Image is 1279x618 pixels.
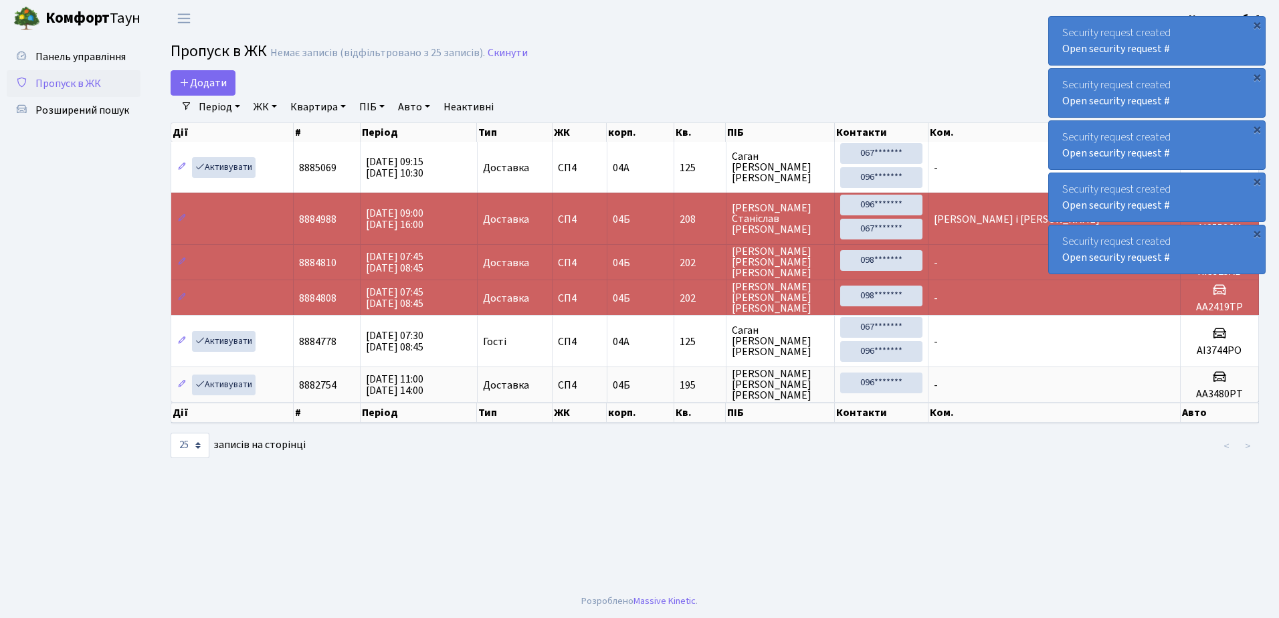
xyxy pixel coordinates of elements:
[732,369,829,401] span: [PERSON_NAME] [PERSON_NAME] [PERSON_NAME]
[558,163,601,173] span: СП4
[193,96,245,118] a: Період
[726,403,834,423] th: ПІБ
[366,249,423,276] span: [DATE] 07:45 [DATE] 08:45
[928,123,1181,142] th: Ком.
[680,214,720,225] span: 208
[633,594,696,608] a: Massive Kinetic
[1049,69,1265,117] div: Security request created
[45,7,140,30] span: Таун
[607,403,674,423] th: корп.
[1250,122,1264,136] div: ×
[1189,11,1263,27] a: Консьєрж б. 4.
[366,372,423,398] span: [DATE] 11:00 [DATE] 14:00
[7,97,140,124] a: Розширений пошук
[393,96,435,118] a: Авто
[732,203,829,235] span: [PERSON_NAME] Станіслав [PERSON_NAME]
[726,123,834,142] th: ПІБ
[680,336,720,347] span: 125
[1250,70,1264,84] div: ×
[477,123,553,142] th: Тип
[613,378,630,393] span: 04Б
[483,214,529,225] span: Доставка
[732,151,829,183] span: Саган [PERSON_NAME] [PERSON_NAME]
[680,380,720,391] span: 195
[299,378,336,393] span: 8882754
[361,403,478,423] th: Період
[553,123,607,142] th: ЖК
[1250,227,1264,240] div: ×
[680,163,720,173] span: 125
[270,47,485,60] div: Немає записів (відфільтровано з 25 записів).
[171,433,209,458] select: записів на сторінці
[1186,301,1253,314] h5: АА2419ТР
[1186,388,1253,401] h5: АА3480РТ
[558,293,601,304] span: СП4
[1250,18,1264,31] div: ×
[171,403,294,423] th: Дії
[366,328,423,354] span: [DATE] 07:30 [DATE] 08:45
[299,212,336,227] span: 8884988
[488,47,528,60] a: Скинути
[299,255,336,270] span: 8884810
[483,380,529,391] span: Доставка
[477,403,553,423] th: Тип
[35,76,101,91] span: Пропуск в ЖК
[248,96,282,118] a: ЖК
[483,336,506,347] span: Гості
[192,375,256,395] a: Активувати
[680,293,720,304] span: 202
[934,291,938,306] span: -
[483,163,529,173] span: Доставка
[613,291,630,306] span: 04Б
[934,212,1100,227] span: [PERSON_NAME] і [PERSON_NAME]
[613,161,629,175] span: 04А
[835,403,929,423] th: Контакти
[613,212,630,227] span: 04Б
[366,154,423,181] span: [DATE] 09:15 [DATE] 10:30
[934,334,938,349] span: -
[1186,266,1253,278] h5: КІ3925АВ
[732,325,829,357] span: Саган [PERSON_NAME] [PERSON_NAME]
[1062,198,1170,213] a: Open security request #
[674,123,726,142] th: Кв.
[299,334,336,349] span: 8884778
[285,96,351,118] a: Квартира
[361,123,478,142] th: Період
[1049,225,1265,274] div: Security request created
[558,380,601,391] span: СП4
[366,285,423,311] span: [DATE] 07:45 [DATE] 08:45
[1062,41,1170,56] a: Open security request #
[192,331,256,352] a: Активувати
[294,403,361,423] th: #
[680,257,720,268] span: 202
[1250,175,1264,188] div: ×
[558,214,601,225] span: СП4
[7,43,140,70] a: Панель управління
[1049,17,1265,65] div: Security request created
[732,282,829,314] span: [PERSON_NAME] [PERSON_NAME] [PERSON_NAME]
[934,378,938,393] span: -
[934,255,938,270] span: -
[35,103,129,118] span: Розширений пошук
[558,257,601,268] span: СП4
[167,7,201,29] button: Переключити навігацію
[179,76,227,90] span: Додати
[835,123,929,142] th: Контакти
[934,161,938,175] span: -
[553,403,607,423] th: ЖК
[613,255,630,270] span: 04Б
[1189,11,1263,26] b: Консьєрж б. 4.
[581,594,698,609] div: Розроблено .
[558,336,601,347] span: СП4
[354,96,390,118] a: ПІБ
[13,5,40,32] img: logo.png
[1062,250,1170,265] a: Open security request #
[1049,173,1265,221] div: Security request created
[732,246,829,278] span: [PERSON_NAME] [PERSON_NAME] [PERSON_NAME]
[607,123,674,142] th: корп.
[45,7,110,29] b: Комфорт
[1062,94,1170,108] a: Open security request #
[171,123,294,142] th: Дії
[928,403,1181,423] th: Ком.
[192,157,256,178] a: Активувати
